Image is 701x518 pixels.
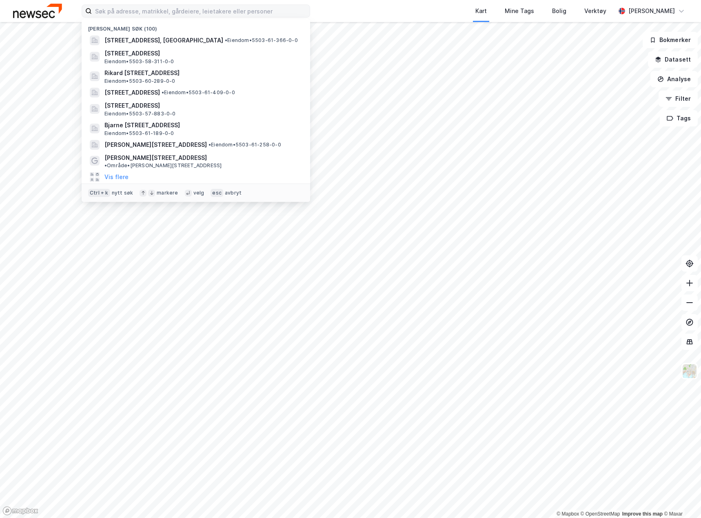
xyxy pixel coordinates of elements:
span: [STREET_ADDRESS] [104,101,300,111]
img: Z [682,363,697,379]
div: Bolig [552,6,566,16]
div: Verktøy [584,6,606,16]
div: Mine Tags [505,6,534,16]
button: Datasett [648,51,698,68]
div: Kart [475,6,487,16]
span: Eiendom • 5503-60-289-0-0 [104,78,175,84]
button: Filter [659,91,698,107]
span: Bjarne [STREET_ADDRESS] [104,120,300,130]
a: Improve this map [622,511,663,517]
div: velg [193,190,204,196]
div: nytt søk [112,190,133,196]
button: Bokmerker [643,32,698,48]
span: [STREET_ADDRESS], [GEOGRAPHIC_DATA] [104,35,223,45]
a: OpenStreetMap [581,511,620,517]
a: Mapbox homepage [2,506,38,516]
span: Eiendom • 5503-58-311-0-0 [104,58,174,65]
span: • [209,142,211,148]
input: Søk på adresse, matrikkel, gårdeiere, leietakere eller personer [92,5,310,17]
span: • [225,37,227,43]
span: [PERSON_NAME][STREET_ADDRESS] [104,153,207,163]
span: Eiendom • 5503-57-883-0-0 [104,111,176,117]
div: Ctrl + k [88,189,110,197]
span: [PERSON_NAME][STREET_ADDRESS] [104,140,207,150]
span: Eiendom • 5503-61-366-0-0 [225,37,298,44]
span: Eiendom • 5503-61-258-0-0 [209,142,281,148]
iframe: Chat Widget [660,479,701,518]
div: esc [211,189,223,197]
div: avbryt [225,190,242,196]
div: [PERSON_NAME] [628,6,675,16]
button: Analyse [650,71,698,87]
span: • [104,162,107,168]
span: Område • [PERSON_NAME][STREET_ADDRESS] [104,162,222,169]
div: [PERSON_NAME] søk (100) [82,19,310,34]
button: Tags [660,110,698,126]
div: markere [157,190,178,196]
a: Mapbox [557,511,579,517]
span: Eiendom • 5503-61-189-0-0 [104,130,174,137]
span: Eiendom • 5503-61-409-0-0 [162,89,235,96]
button: Vis flere [104,172,129,182]
span: • [162,89,164,95]
img: newsec-logo.f6e21ccffca1b3a03d2d.png [13,4,62,18]
span: Rikard [STREET_ADDRESS] [104,68,300,78]
span: [STREET_ADDRESS] [104,88,160,97]
span: [STREET_ADDRESS] [104,49,300,58]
